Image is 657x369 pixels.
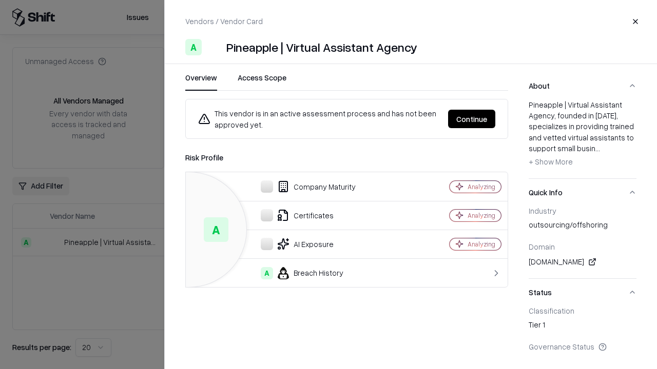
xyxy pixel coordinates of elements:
div: Classification [529,306,636,315]
div: Pineapple | Virtual Assistant Agency, founded in [DATE], specializes in providing trained and vet... [529,99,636,170]
div: Industry [529,206,636,215]
div: outsourcing/offshoring [529,219,636,234]
div: Pineapple | Virtual Assistant Agency [226,39,417,55]
div: [DOMAIN_NAME] [529,256,636,268]
div: A [261,267,273,279]
div: Risk Profile [185,151,508,163]
div: Company Maturity [194,180,414,193]
div: Certificates [194,209,414,221]
div: Analyzing [468,211,495,220]
button: + Show More [529,154,573,170]
div: Analyzing [468,182,495,191]
button: About [529,72,636,99]
button: Quick Info [529,179,636,206]
button: Status [529,279,636,306]
span: + Show More [529,157,573,166]
div: This vendor is in an active assessment process and has not been approved yet. [198,108,440,130]
div: About [529,99,636,178]
img: Pineapple | Virtual Assistant Agency [206,39,222,55]
button: Access Scope [238,72,286,91]
div: Tier 1 [529,319,636,334]
div: Governance Status [529,342,636,351]
p: Vendors / Vendor Card [185,16,263,27]
div: A [204,217,228,242]
div: A [185,39,202,55]
button: Continue [448,110,495,128]
div: Breach History [194,267,414,279]
div: Domain [529,242,636,251]
span: ... [595,143,600,153]
div: Quick Info [529,206,636,278]
div: AI Exposure [194,238,414,250]
button: Overview [185,72,217,91]
div: Analyzing [468,240,495,249]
